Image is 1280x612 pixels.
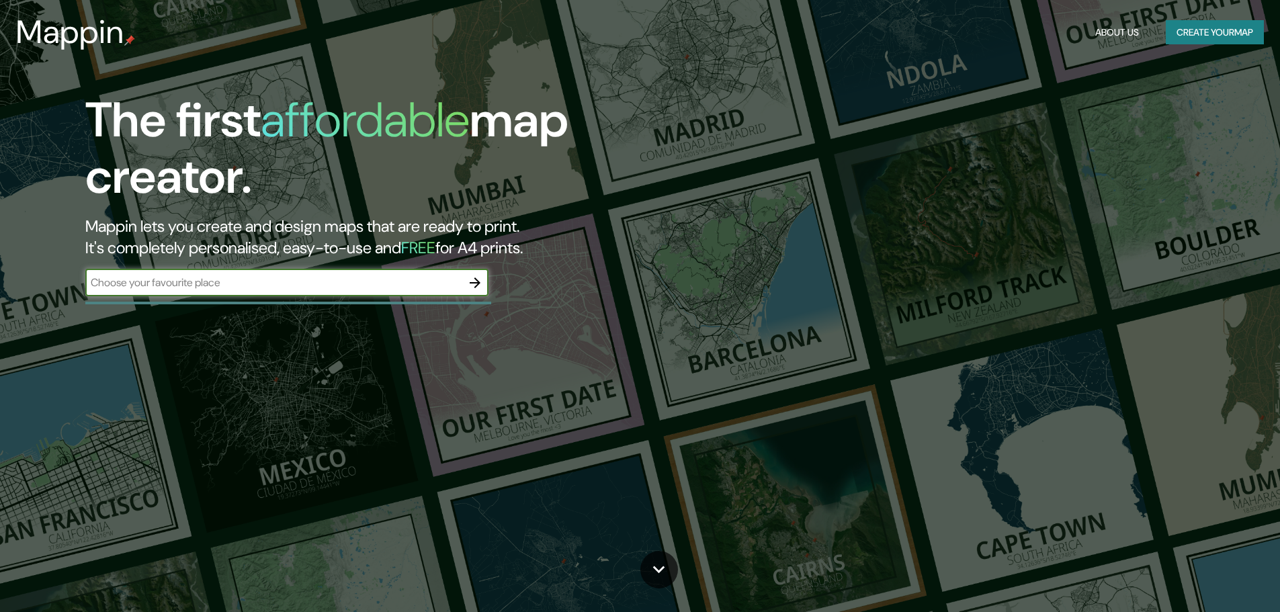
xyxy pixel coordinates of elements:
[16,13,124,51] h3: Mappin
[124,35,135,46] img: mappin-pin
[85,92,726,216] h1: The first map creator.
[1166,20,1264,45] button: Create yourmap
[1090,20,1144,45] button: About Us
[261,89,470,151] h1: affordable
[401,237,435,258] h5: FREE
[85,216,726,259] h2: Mappin lets you create and design maps that are ready to print. It's completely personalised, eas...
[85,275,462,290] input: Choose your favourite place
